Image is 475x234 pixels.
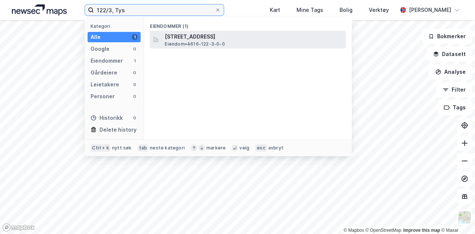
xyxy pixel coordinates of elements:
[438,100,472,115] button: Tags
[12,4,67,16] img: logo.a4113a55bc3d86da70a041830d287a7e.svg
[340,6,353,14] div: Bolig
[369,6,389,14] div: Verktøy
[403,228,440,233] a: Improve this map
[91,80,119,89] div: Leietakere
[91,23,141,29] div: Kategori
[99,125,137,134] div: Delete history
[409,6,451,14] div: [PERSON_NAME]
[165,41,225,47] span: Eiendom • 4616-122-3-0-0
[91,92,115,101] div: Personer
[91,33,101,42] div: Alle
[422,29,472,44] button: Bokmerker
[165,32,343,41] span: [STREET_ADDRESS]
[132,34,138,40] div: 1
[112,145,132,151] div: nytt søk
[132,70,138,76] div: 0
[138,144,149,152] div: tab
[239,145,249,151] div: velg
[94,4,215,16] input: Søk på adresse, matrikkel, gårdeiere, leietakere eller personer
[132,46,138,52] div: 0
[366,228,402,233] a: OpenStreetMap
[91,144,111,152] div: Ctrl + k
[144,17,352,31] div: Eiendommer (1)
[429,65,472,79] button: Analyse
[436,82,472,97] button: Filter
[132,115,138,121] div: 0
[270,6,280,14] div: Kart
[91,68,117,77] div: Gårdeiere
[438,198,475,234] iframe: Chat Widget
[344,228,364,233] a: Mapbox
[91,45,109,53] div: Google
[91,113,123,122] div: Historikk
[297,6,323,14] div: Mine Tags
[150,145,185,151] div: neste kategori
[132,82,138,88] div: 0
[132,58,138,64] div: 1
[427,47,472,62] button: Datasett
[268,145,284,151] div: avbryt
[132,93,138,99] div: 0
[206,145,226,151] div: markere
[2,223,35,232] a: Mapbox homepage
[91,56,123,65] div: Eiendommer
[438,198,475,234] div: Kontrollprogram for chat
[255,144,267,152] div: esc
